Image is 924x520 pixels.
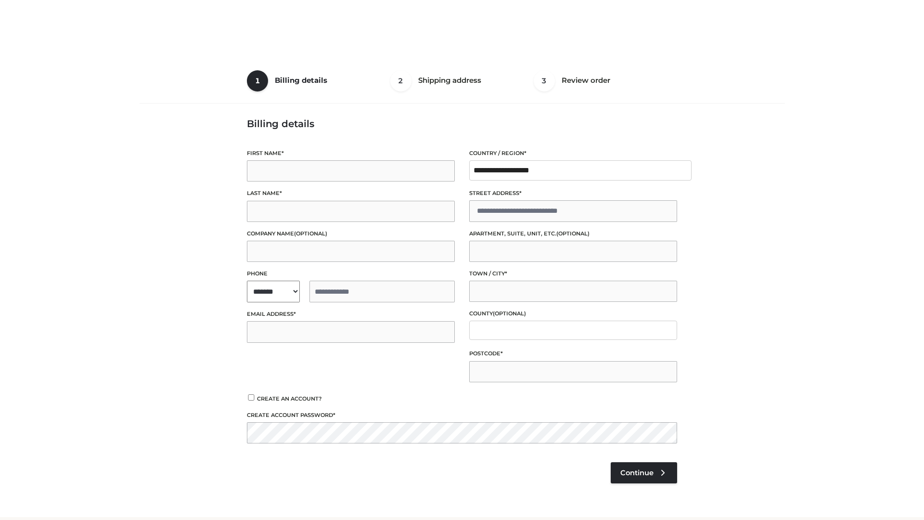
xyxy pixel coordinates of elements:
label: County [469,309,677,318]
span: (optional) [294,230,327,237]
span: Create an account? [257,395,322,402]
span: Shipping address [418,76,481,85]
label: Email address [247,310,455,319]
label: Phone [247,269,455,278]
span: 3 [534,70,555,91]
span: Billing details [275,76,327,85]
h3: Billing details [247,118,677,130]
label: Create account password [247,411,677,420]
label: Company name [247,229,455,238]
label: Postcode [469,349,677,358]
span: 1 [247,70,268,91]
label: Town / City [469,269,677,278]
label: Apartment, suite, unit, etc. [469,229,677,238]
label: Street address [469,189,677,198]
span: Review order [562,76,610,85]
input: Create an account? [247,394,256,401]
a: Continue [611,462,677,483]
label: Country / Region [469,149,677,158]
label: Last name [247,189,455,198]
span: 2 [390,70,411,91]
label: First name [247,149,455,158]
span: (optional) [493,310,526,317]
span: Continue [620,468,654,477]
span: (optional) [556,230,590,237]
